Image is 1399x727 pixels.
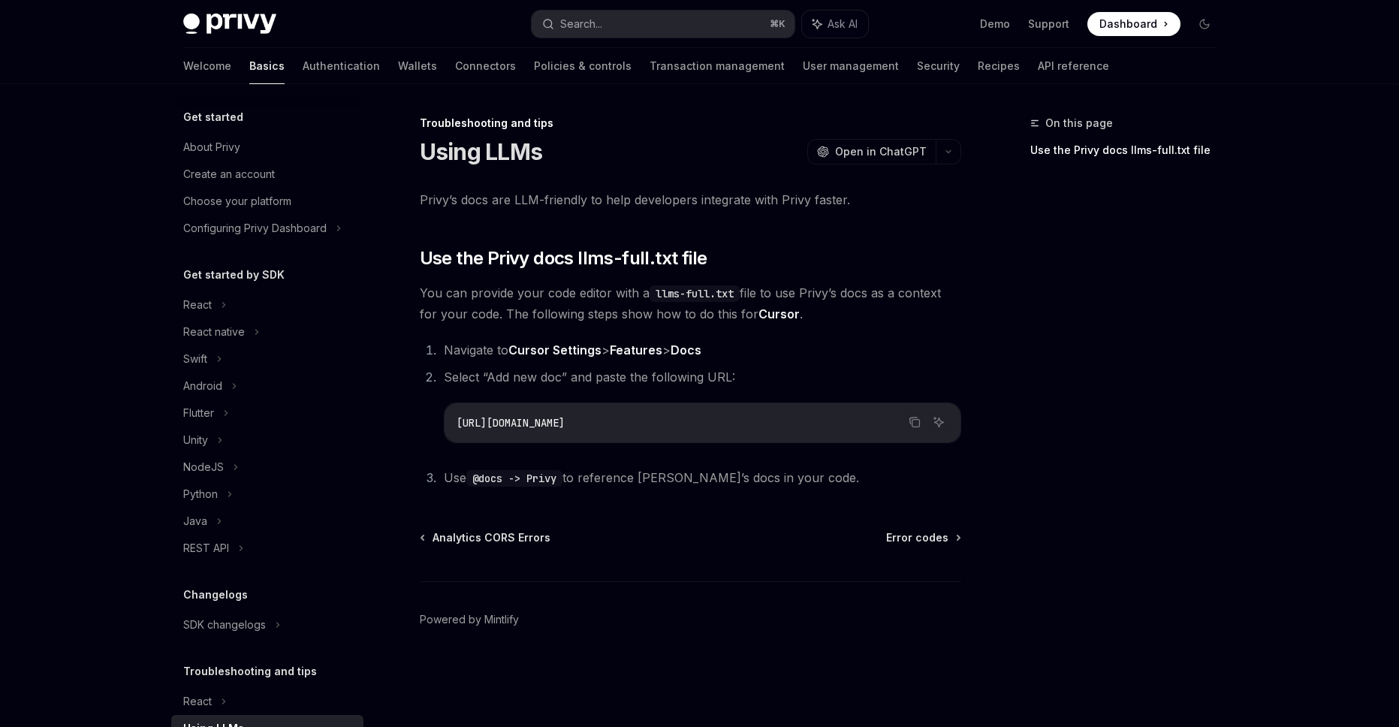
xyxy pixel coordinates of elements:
button: Toggle dark mode [1192,12,1217,36]
a: Create an account [171,161,363,188]
div: Java [183,512,207,530]
span: Analytics CORS Errors [433,530,550,545]
div: Unity [183,431,208,449]
div: Configuring Privy Dashboard [183,219,327,237]
a: Dashboard [1087,12,1180,36]
strong: Docs [671,342,701,357]
div: About Privy [183,138,240,156]
a: Use the Privy docs llms-full.txt file [1030,138,1229,162]
h5: Changelogs [183,586,248,604]
a: Analytics CORS Errors [421,530,550,545]
h1: Using LLMs [420,138,543,165]
div: Choose your platform [183,192,291,210]
a: Basics [249,48,285,84]
div: Swift [183,350,207,368]
div: Android [183,377,222,395]
button: Search...⌘K [532,11,794,38]
strong: Features [610,342,662,357]
a: Demo [980,17,1010,32]
div: React [183,692,212,710]
a: About Privy [171,134,363,161]
code: @docs -> Privy [466,470,562,487]
span: Privy’s docs are LLM-friendly to help developers integrate with Privy faster. [420,189,961,210]
div: NodeJS [183,458,224,476]
div: Create an account [183,165,275,183]
span: [URL][DOMAIN_NAME] [457,416,565,430]
div: Python [183,485,218,503]
button: Ask AI [802,11,868,38]
span: Use the Privy docs llms-full.txt file [420,246,707,270]
a: Authentication [303,48,380,84]
a: Error codes [886,530,960,545]
button: Open in ChatGPT [807,139,936,164]
a: Wallets [398,48,437,84]
span: Ask AI [828,17,858,32]
span: Select “Add new doc” and paste the following URL: [444,370,735,385]
h5: Get started [183,108,243,126]
button: Copy the contents from the code block [905,412,924,432]
div: Troubleshooting and tips [420,116,961,131]
div: React [183,296,212,314]
code: llms-full.txt [650,285,740,302]
div: Flutter [183,404,214,422]
a: Cursor [758,306,800,322]
img: dark logo [183,14,276,35]
span: Use to reference [PERSON_NAME]’s docs in your code. [444,470,859,485]
span: Navigate to > > [444,342,701,357]
a: Powered by Mintlify [420,612,519,627]
a: Connectors [455,48,516,84]
h5: Get started by SDK [183,266,285,284]
div: SDK changelogs [183,616,266,634]
a: Support [1028,17,1069,32]
a: Security [917,48,960,84]
div: REST API [183,539,229,557]
a: Welcome [183,48,231,84]
span: Open in ChatGPT [835,144,927,159]
span: Error codes [886,530,948,545]
a: Policies & controls [534,48,632,84]
a: Transaction management [650,48,785,84]
button: Ask AI [929,412,948,432]
a: User management [803,48,899,84]
a: API reference [1038,48,1109,84]
span: On this page [1045,114,1113,132]
strong: Cursor Settings [508,342,602,357]
span: ⌘ K [770,18,785,30]
a: Choose your platform [171,188,363,215]
h5: Troubleshooting and tips [183,662,317,680]
div: React native [183,323,245,341]
a: Recipes [978,48,1020,84]
span: You can provide your code editor with a file to use Privy’s docs as a context for your code. The ... [420,282,961,324]
span: Dashboard [1099,17,1157,32]
div: Search... [560,15,602,33]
